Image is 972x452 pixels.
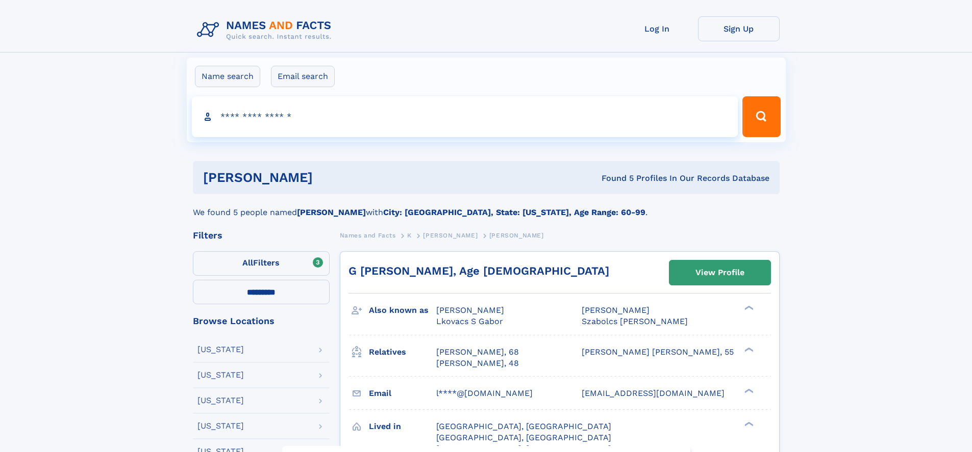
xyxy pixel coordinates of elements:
[669,260,770,285] a: View Profile
[489,232,544,239] span: [PERSON_NAME]
[383,207,645,217] b: City: [GEOGRAPHIC_DATA], State: [US_STATE], Age Range: 60-99
[582,316,688,326] span: Szabolcs [PERSON_NAME]
[407,232,412,239] span: K
[742,346,754,353] div: ❯
[197,345,244,354] div: [US_STATE]
[436,433,611,442] span: [GEOGRAPHIC_DATA], [GEOGRAPHIC_DATA]
[193,316,330,326] div: Browse Locations
[616,16,698,41] a: Log In
[436,421,611,431] span: [GEOGRAPHIC_DATA], [GEOGRAPHIC_DATA]
[193,231,330,240] div: Filters
[369,302,436,319] h3: Also known as
[297,207,366,217] b: [PERSON_NAME]
[369,418,436,435] h3: Lived in
[203,171,457,184] h1: [PERSON_NAME]
[436,316,503,326] span: Lkovacs S Gabor
[192,96,738,137] input: search input
[369,343,436,361] h3: Relatives
[193,251,330,276] label: Filters
[271,66,335,87] label: Email search
[742,420,754,427] div: ❯
[457,173,769,184] div: Found 5 Profiles In Our Records Database
[742,305,754,311] div: ❯
[242,258,253,268] span: All
[197,396,244,405] div: [US_STATE]
[423,232,478,239] span: [PERSON_NAME]
[407,229,412,242] a: K
[436,358,519,369] a: [PERSON_NAME], 48
[195,66,260,87] label: Name search
[197,422,244,430] div: [US_STATE]
[698,16,780,41] a: Sign Up
[348,264,609,277] a: G [PERSON_NAME], Age [DEMOGRAPHIC_DATA]
[742,96,780,137] button: Search Button
[197,371,244,379] div: [US_STATE]
[436,305,504,315] span: [PERSON_NAME]
[193,16,340,44] img: Logo Names and Facts
[193,194,780,219] div: We found 5 people named with .
[369,385,436,402] h3: Email
[582,347,734,358] a: [PERSON_NAME] [PERSON_NAME], 55
[742,387,754,394] div: ❯
[582,305,650,315] span: [PERSON_NAME]
[582,388,725,398] span: [EMAIL_ADDRESS][DOMAIN_NAME]
[340,229,396,242] a: Names and Facts
[423,229,478,242] a: [PERSON_NAME]
[695,261,744,284] div: View Profile
[436,347,519,358] a: [PERSON_NAME], 68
